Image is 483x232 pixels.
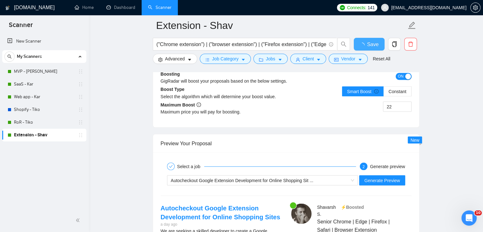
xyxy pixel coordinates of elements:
[259,57,263,62] span: folder
[5,54,14,59] span: search
[200,54,251,64] button: barsJob Categorycaret-down
[161,78,349,85] div: GigRadar will boost your proposals based on the below settings.
[317,204,336,216] span: Shavarsh S .
[78,94,83,99] span: holder
[106,5,135,10] a: dashboardDashboard
[316,57,321,62] span: caret-down
[461,210,477,226] iframe: Intercom live chat
[4,20,38,34] span: Scanner
[367,4,374,11] span: 141
[341,55,355,62] span: Vendor
[212,55,238,62] span: Job Category
[169,164,173,168] span: check
[388,89,406,94] span: Constant
[2,35,86,48] li: New Scanner
[14,129,74,141] a: Extension - Shav
[75,5,94,10] a: homeHome
[157,40,326,48] input: Search Freelance Jobs...
[278,57,282,62] span: caret-down
[158,57,163,62] span: setting
[470,3,480,13] button: setting
[161,221,281,227] div: a day ago
[405,41,417,47] span: delete
[329,54,367,64] button: idcardVendorcaret-down
[78,69,83,74] span: holder
[290,54,326,64] button: userClientcaret-down
[161,102,201,107] b: Maximum Boost
[161,87,184,92] b: Boost Type
[410,137,419,142] span: New
[388,38,401,51] button: copy
[471,5,480,10] span: setting
[4,51,15,62] button: search
[359,175,405,185] button: Generate Preview
[266,55,275,62] span: Jobs
[76,217,82,223] span: double-left
[470,5,480,10] a: setting
[153,54,197,64] button: settingAdvancedcaret-down
[7,35,81,48] a: New Scanner
[373,55,390,62] a: Reset All
[404,38,417,51] button: delete
[329,42,333,46] span: info-circle
[161,134,412,152] div: Preview Your Proposal
[340,5,345,10] img: upwork-logo.png
[205,57,210,62] span: bars
[5,3,10,13] img: logo
[367,40,379,48] span: Save
[354,38,385,51] button: Save
[291,203,312,224] img: c1LuUTKgQytiA2Y5gkZ3_PmhGXKb2dQeDHP8tyqMWWdwRC89cuOQsK2aR5xe80d346
[388,41,400,47] span: copy
[161,93,286,100] div: Select the algorithm which will determine your boost value.
[337,38,350,51] button: search
[14,116,74,129] a: RoR - Tiko
[374,89,379,93] span: info-circle
[303,55,314,62] span: Client
[78,133,83,138] span: holder
[474,210,482,215] span: 10
[171,178,313,183] span: Autocheckout Google Extension Development for Online Shopping Sit ...
[161,108,286,115] div: Maximum price you will pay for boosting.
[383,5,387,10] span: user
[2,50,86,141] li: My Scanners
[161,72,180,77] b: Boosting
[156,17,406,33] input: Scanner name...
[78,107,83,112] span: holder
[347,4,366,11] span: Connects:
[165,55,185,62] span: Advanced
[78,82,83,87] span: holder
[14,78,74,91] a: SaaS - Kar
[370,162,405,170] div: Generate preview
[14,103,74,116] a: Shopify - Tiko
[187,57,192,62] span: caret-down
[347,89,379,94] span: Smart Boost
[364,177,400,184] span: Generate Preview
[363,164,365,169] span: 2
[148,5,171,10] a: searchScanner
[334,57,339,62] span: idcard
[78,120,83,125] span: holder
[161,204,280,220] a: Autocheckout Google Extension Development for Online Shopping Sites
[253,54,288,64] button: folderJobscaret-down
[14,91,74,103] a: Web app - Kar
[341,204,364,209] span: ⚡️Boosted
[197,102,201,107] span: info-circle
[296,57,300,62] span: user
[358,57,362,62] span: caret-down
[398,73,404,80] span: ON
[14,65,74,78] a: MVP - [PERSON_NAME]
[241,57,245,62] span: caret-down
[359,43,367,48] span: loading
[177,162,204,170] div: Select a job
[338,41,350,47] span: search
[17,50,42,63] span: My Scanners
[408,21,416,30] span: edit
